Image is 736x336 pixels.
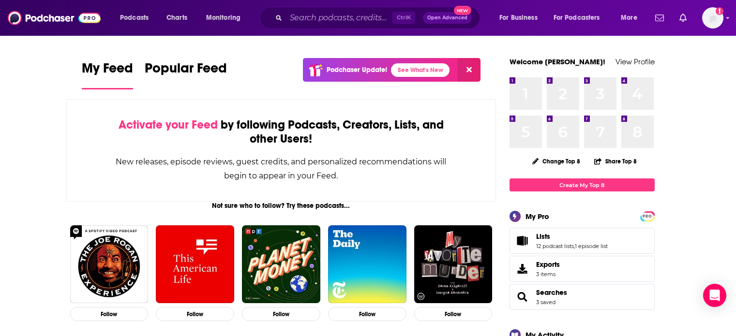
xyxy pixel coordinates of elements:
[536,299,556,306] a: 3 saved
[513,234,532,248] a: Lists
[676,10,691,26] a: Show notifications dropdown
[242,225,320,304] img: Planet Money
[616,57,655,66] a: View Profile
[510,178,655,191] a: Create My Top 8
[547,10,614,26] button: open menu
[328,307,406,321] button: Follow
[574,243,575,249] span: ,
[269,7,489,29] div: Search podcasts, credits, & more...
[536,271,560,278] span: 3 items
[115,118,448,146] div: by following Podcasts, Creators, Lists, and other Users!
[702,7,723,29] span: Logged in as Bcprpro33
[242,307,320,321] button: Follow
[536,232,550,241] span: Lists
[70,307,149,321] button: Follow
[513,290,532,304] a: Searches
[614,10,649,26] button: open menu
[454,6,471,15] span: New
[160,10,193,26] a: Charts
[702,7,723,29] img: User Profile
[554,11,600,25] span: For Podcasters
[575,243,608,249] a: 1 episode list
[82,60,133,82] span: My Feed
[526,155,586,167] button: Change Top 8
[391,63,450,77] a: See What's New
[156,307,234,321] button: Follow
[145,60,227,89] a: Popular Feed
[621,11,637,25] span: More
[510,256,655,282] a: Exports
[327,66,387,74] p: Podchaser Update!
[651,10,668,26] a: Show notifications dropdown
[536,260,560,269] span: Exports
[642,213,653,220] span: PRO
[702,7,723,29] button: Show profile menu
[427,15,467,20] span: Open Advanced
[8,9,101,27] img: Podchaser - Follow, Share and Rate Podcasts
[510,228,655,254] span: Lists
[526,212,549,221] div: My Pro
[414,307,493,321] button: Follow
[536,232,608,241] a: Lists
[414,225,493,304] img: My Favorite Murder with Karen Kilgariff and Georgia Hardstark
[642,212,653,219] a: PRO
[423,12,472,24] button: Open AdvancedNew
[199,10,253,26] button: open menu
[115,155,448,183] div: New releases, episode reviews, guest credits, and personalized recommendations will begin to appe...
[536,288,567,297] a: Searches
[510,57,605,66] a: Welcome [PERSON_NAME]!
[499,11,538,25] span: For Business
[120,11,149,25] span: Podcasts
[328,225,406,304] img: The Daily
[119,117,218,132] span: Activate your Feed
[510,284,655,310] span: Searches
[513,262,532,276] span: Exports
[716,7,723,15] svg: Add a profile image
[493,10,550,26] button: open menu
[594,152,637,171] button: Share Top 8
[66,202,496,210] div: Not sure who to follow? Try these podcasts...
[82,60,133,89] a: My Feed
[703,284,726,307] div: Open Intercom Messenger
[392,12,415,24] span: Ctrl K
[113,10,161,26] button: open menu
[70,225,149,304] img: The Joe Rogan Experience
[206,11,240,25] span: Monitoring
[145,60,227,82] span: Popular Feed
[286,10,392,26] input: Search podcasts, credits, & more...
[156,225,234,304] img: This American Life
[536,243,574,249] a: 12 podcast lists
[166,11,187,25] span: Charts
